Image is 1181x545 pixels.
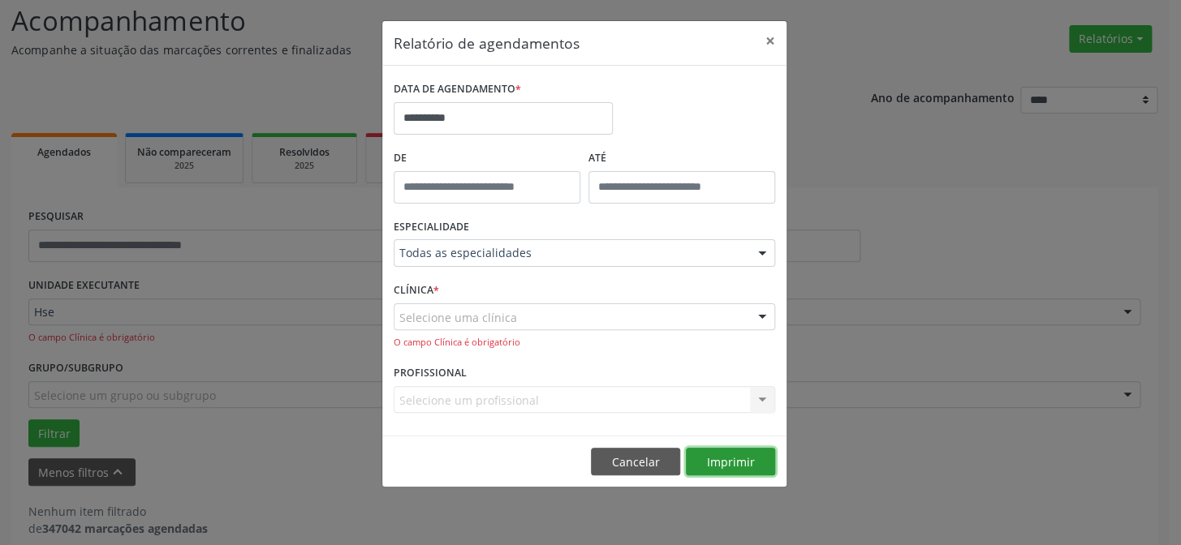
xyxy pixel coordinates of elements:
[394,146,580,171] label: De
[394,278,439,303] label: CLÍNICA
[399,309,517,326] span: Selecione uma clínica
[588,146,775,171] label: ATÉ
[394,215,469,240] label: ESPECIALIDADE
[394,77,521,102] label: DATA DE AGENDAMENTO
[399,245,742,261] span: Todas as especialidades
[591,448,680,475] button: Cancelar
[686,448,775,475] button: Imprimir
[754,21,787,61] button: Close
[394,336,775,350] div: O campo Clínica é obrigatório
[394,32,580,54] h5: Relatório de agendamentos
[394,361,467,386] label: PROFISSIONAL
